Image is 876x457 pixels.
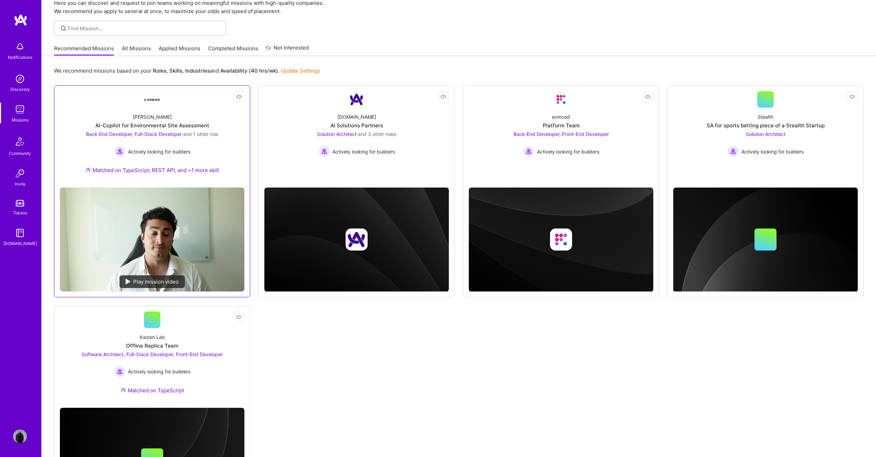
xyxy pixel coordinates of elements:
span: Actively looking for builders [333,148,395,155]
a: Kaizen LabOffline Replica TeamSoftware Architect, Full-Stack Developer, Front-End Developer Activ... [60,311,244,402]
div: Stealth [758,113,773,120]
div: Tokens [13,209,27,216]
a: StealthSA for sports betting piece of a Stealth StartupSolution Architect Actively looking for bu... [673,91,858,182]
span: and 1 other role [183,131,218,137]
div: Offline Replica Team [126,342,178,349]
i: icon EyeClosed [236,94,242,99]
img: Company Logo [144,91,160,108]
i: icon EyeClosed [441,94,446,99]
i: icon EyeClosed [645,94,651,99]
div: Platform Team [543,122,580,129]
div: Missions [12,116,29,124]
div: Invite [15,180,25,188]
span: Actively looking for builders [741,148,804,155]
img: Company Logo [348,91,365,108]
img: Ateam Purple Icon [85,167,91,172]
span: Actively looking for builders [128,148,190,155]
span: Solution Architect [317,131,357,137]
a: Company Logo[PERSON_NAME]AI-Copilot for Environmental Site AssessmentBack-End Developer, Full-Sta... [60,91,244,182]
i: icon EyeClosed [236,314,242,320]
img: cover [469,188,653,292]
a: Completed Missions [208,45,258,56]
a: Recommended Missions [54,45,114,56]
img: User Avatar [13,429,27,443]
div: SA for sports betting piece of a Stealth Startup [707,122,825,129]
span: Software Architect, Full-Stack Developer, Front-End Developer [82,351,223,357]
i: icon SearchGrey [60,24,67,32]
img: Invite [13,167,27,180]
a: All Missions [122,45,151,56]
input: Find Mission... [68,25,221,32]
a: User Avatar [11,429,29,443]
b: Availability (40 hrs/wk) [220,67,278,74]
img: guide book [13,226,27,240]
div: Kaizen Lab [140,333,165,341]
span: Actively looking for builders [128,368,190,375]
img: Company Logo [553,91,569,108]
div: [PERSON_NAME] [133,113,172,120]
img: Actively looking for builders [728,146,739,157]
div: Play mission video [119,275,185,288]
b: Industries [185,67,210,74]
img: play [126,279,130,284]
div: Notifications [8,54,32,61]
b: Roles [153,67,167,74]
img: discovery [13,72,27,86]
div: Matched on TypeScript [120,387,184,394]
a: Applied Missions [159,45,200,56]
img: Actively looking for builders [114,366,125,377]
img: Actively looking for builders [114,146,125,157]
img: Community [12,133,28,150]
div: evinced [552,113,570,120]
a: Company LogoevincedPlatform TeamBack-End Developer, Front-End Developer Actively looking for buil... [469,91,653,182]
a: Company Logo[DOMAIN_NAME]AI Solutions PartnersSolution Architect and 3 other rolesActively lookin... [264,91,449,182]
img: Actively looking for builders [523,146,534,157]
img: Ateam Purple Icon [120,387,126,393]
div: Community [9,150,31,157]
img: logo [14,14,28,26]
img: teamwork [13,103,27,116]
span: Solution Architect [746,131,785,137]
span: Back-End Developer, Full-Stack Developer [86,131,182,137]
img: No Mission [60,188,244,291]
span: Actively looking for builders [537,148,599,155]
img: tokens [16,200,24,206]
div: [DOMAIN_NAME] [337,113,376,120]
div: AI Solutions Partners [330,122,383,129]
img: Company logo [550,228,572,251]
a: Update Settings [281,67,320,74]
img: cover [673,188,858,292]
div: Matched on TypeScript, REST API, and +1 more skill [85,167,219,174]
div: AI-Copilot for Environmental Site Assessment [95,122,209,129]
div: [DOMAIN_NAME] [3,240,37,247]
span: and 3 other roles [358,131,396,137]
i: icon EyeClosed [849,94,855,99]
div: Discovery [10,86,30,93]
img: Actively looking for builders [319,146,330,157]
img: Company logo [346,228,368,251]
p: We recommend missions based on your , , and . [54,67,320,74]
img: cover [264,188,449,292]
b: Skills [169,67,182,74]
span: Back-End Developer, Front-End Developer [514,131,609,137]
a: Not Interested [266,44,309,56]
img: bell [13,40,27,54]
